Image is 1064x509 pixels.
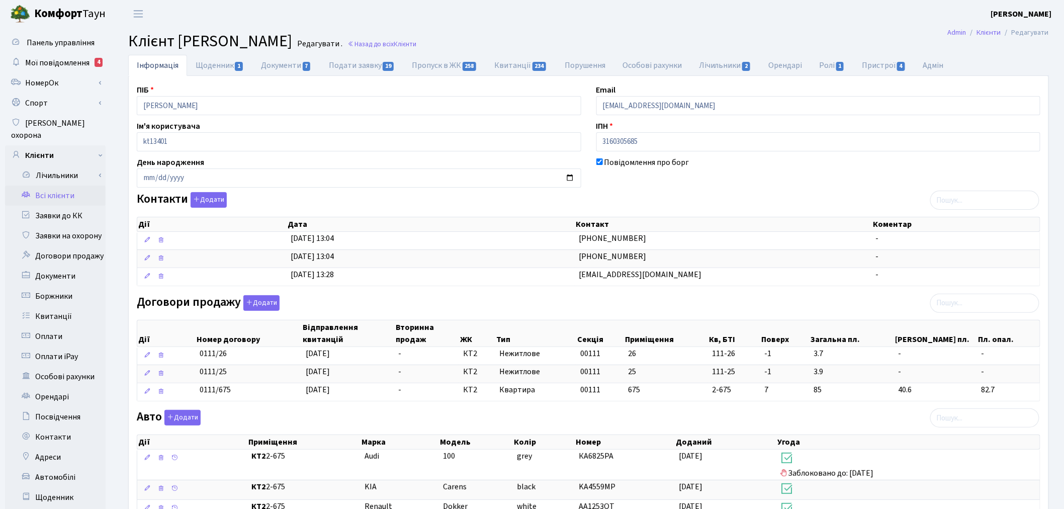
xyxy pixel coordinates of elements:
[764,384,806,396] span: 7
[394,39,416,49] span: Клієнти
[27,37,95,48] span: Панель управління
[395,320,460,347] th: Вторинна продаж
[811,55,853,76] a: Ролі
[898,366,973,378] span: -
[126,6,151,22] button: Переключити навігацію
[776,435,1040,449] th: Угода
[604,156,689,168] label: Повідомлення про борг
[235,62,243,71] span: 1
[137,410,201,426] label: Авто
[5,93,106,113] a: Спорт
[948,27,966,38] a: Admin
[5,206,106,226] a: Заявки до КК
[814,366,890,378] span: 3.9
[5,487,106,507] a: Щоденник
[614,55,690,76] a: Особові рахунки
[991,9,1052,20] b: [PERSON_NAME]
[200,366,227,377] span: 0111/25
[5,387,106,407] a: Орендарі
[580,348,600,359] span: 00111
[513,435,575,449] th: Колір
[876,251,879,262] span: -
[460,320,495,347] th: ЖК
[679,481,703,492] span: [DATE]
[915,55,952,76] a: Адмін
[200,348,227,359] span: 0111/26
[872,217,1040,231] th: Коментар
[579,269,701,280] span: [EMAIL_ADDRESS][DOMAIN_NAME]
[576,320,624,347] th: Секція
[5,186,106,206] a: Всі клієнти
[1001,27,1049,38] li: Редагувати
[991,8,1052,20] a: [PERSON_NAME]
[291,233,334,244] span: [DATE] 13:04
[580,384,600,395] span: 00111
[580,366,600,377] span: 00111
[628,348,636,359] span: 26
[463,366,491,378] span: КТ2
[196,320,302,347] th: Номер договору
[760,55,811,76] a: Орендарі
[596,84,616,96] label: Email
[556,55,614,76] a: Порушення
[575,217,872,231] th: Контакт
[137,435,247,449] th: Дії
[978,320,1040,347] th: Пл. опал.
[579,233,646,244] span: [PHONE_NUMBER]
[164,410,201,426] button: Авто
[191,192,227,208] button: Контакти
[5,73,106,93] a: НомерОк
[247,435,361,449] th: Приміщення
[5,286,106,306] a: Боржники
[499,366,572,378] span: Нежитлове
[5,306,106,326] a: Квитанції
[712,366,756,378] span: 111-25
[306,348,330,359] span: [DATE]
[898,384,973,396] span: 40.6
[596,120,613,132] label: ІПН
[5,113,106,145] a: [PERSON_NAME] охорона
[361,435,439,449] th: Марка
[137,156,204,168] label: День народження
[243,295,280,311] button: Договори продажу
[34,6,82,22] b: Комфорт
[533,62,547,71] span: 234
[836,62,844,71] span: 1
[876,233,879,244] span: -
[303,62,311,71] span: 7
[742,62,750,71] span: 2
[137,84,154,96] label: ПІБ
[252,55,320,76] a: Документи
[810,320,895,347] th: Загальна пл.
[137,120,200,132] label: Ім'я користувача
[517,451,532,462] span: grey
[12,165,106,186] a: Лічильники
[690,55,760,76] a: Лічильники
[291,269,334,280] span: [DATE] 13:28
[5,367,106,387] a: Особові рахунки
[399,366,402,377] span: -
[251,481,357,493] span: 2-675
[675,435,776,449] th: Доданий
[128,30,292,53] span: Клієнт [PERSON_NAME]
[930,191,1039,210] input: Пошук...
[5,326,106,347] a: Оплати
[930,294,1039,313] input: Пошук...
[814,348,890,360] span: 3.7
[188,191,227,208] a: Додати
[162,408,201,426] a: Додати
[579,251,646,262] span: [PHONE_NUMBER]
[34,6,106,23] span: Таун
[5,53,106,73] a: Мої повідомлення4
[5,407,106,427] a: Посвідчення
[933,22,1064,43] nav: breadcrumb
[628,366,636,377] span: 25
[517,481,536,492] span: black
[25,57,90,68] span: Мої повідомлення
[365,451,379,462] span: Audi
[137,320,196,347] th: Дії
[291,251,334,262] span: [DATE] 13:04
[5,33,106,53] a: Панель управління
[814,384,890,396] span: 85
[5,347,106,367] a: Оплати iPay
